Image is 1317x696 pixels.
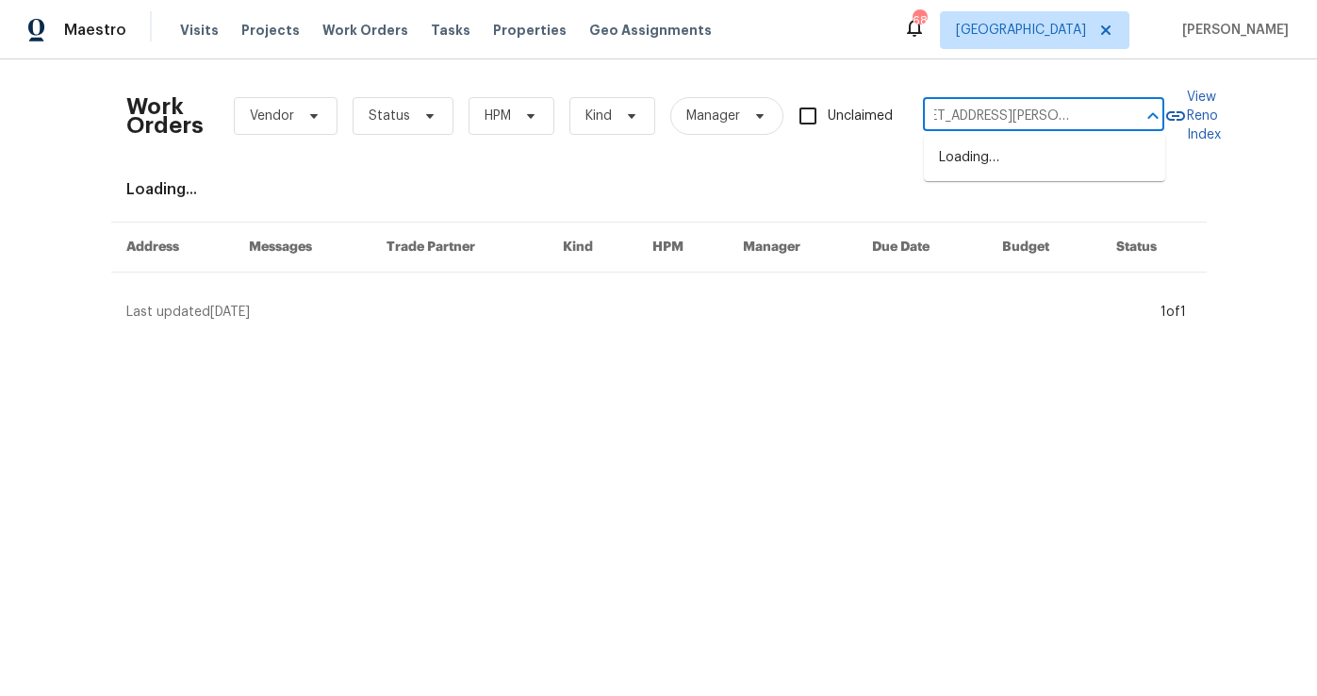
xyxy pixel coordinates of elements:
[250,107,294,125] span: Vendor
[589,21,712,40] span: Geo Assignments
[1140,103,1166,129] button: Close
[126,97,204,135] h2: Work Orders
[493,21,567,40] span: Properties
[371,223,548,273] th: Trade Partner
[1161,303,1186,322] div: 1 of 1
[637,223,728,273] th: HPM
[322,21,408,40] span: Work Orders
[686,107,740,125] span: Manager
[485,107,511,125] span: HPM
[956,21,1086,40] span: [GEOGRAPHIC_DATA]
[234,223,372,273] th: Messages
[585,107,612,125] span: Kind
[924,135,1165,181] div: Loading…
[111,223,234,273] th: Address
[728,223,858,273] th: Manager
[548,223,637,273] th: Kind
[1101,223,1206,273] th: Status
[1164,88,1221,144] a: View Reno Index
[180,21,219,40] span: Visits
[857,223,987,273] th: Due Date
[913,11,926,30] div: 68
[1175,21,1289,40] span: [PERSON_NAME]
[126,180,1192,199] div: Loading...
[126,303,1155,322] div: Last updated
[210,306,250,319] span: [DATE]
[431,24,470,37] span: Tasks
[987,223,1101,273] th: Budget
[369,107,410,125] span: Status
[923,102,1111,131] input: Enter in an address
[64,21,126,40] span: Maestro
[241,21,300,40] span: Projects
[828,107,893,126] span: Unclaimed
